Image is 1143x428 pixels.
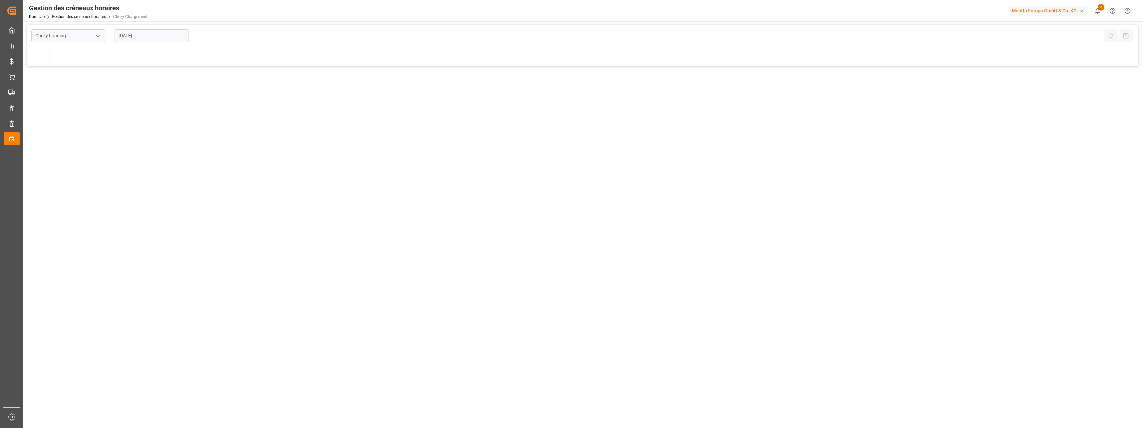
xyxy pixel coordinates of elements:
button: Afficher 2 nouvelles notifications [1090,3,1105,18]
button: Centre d’aide [1105,3,1120,18]
a: Gestion des créneaux horaires [52,14,106,19]
span: 2 [1098,4,1104,11]
button: Melitta Europa GmbH & Co. KG [1009,4,1090,17]
button: open menu [93,31,103,41]
input: Type à rechercher/sélectionner [31,29,105,42]
div: Gestion des créneaux horaires [29,3,148,13]
a: Domicile [29,14,45,19]
input: JJ-MM-AAAA [115,29,189,42]
font: Melitta Europa GmbH & Co. KG [1012,7,1077,14]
